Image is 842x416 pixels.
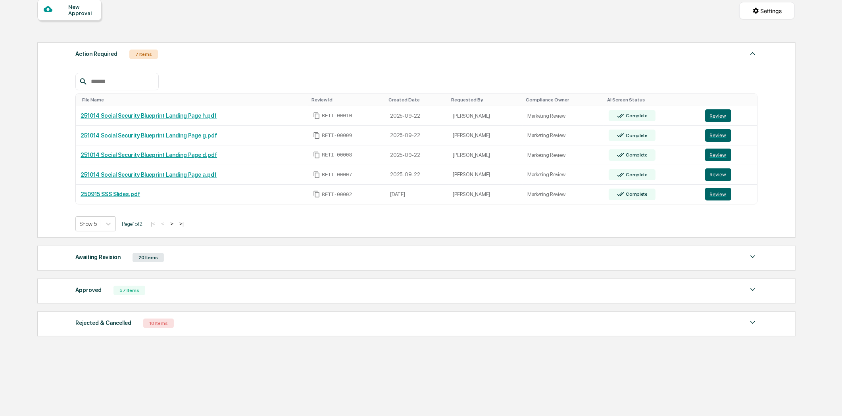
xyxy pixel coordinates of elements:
td: 2025-09-22 [385,165,448,185]
div: Toggle SortBy [526,97,601,103]
a: Review [705,129,752,142]
div: Toggle SortBy [82,97,305,103]
td: [PERSON_NAME] [448,106,523,126]
a: 250915 SSS Slides.pdf [81,191,140,197]
div: Action Required [75,49,117,59]
span: RETI-00002 [322,191,352,198]
td: Marketing Review [523,185,604,204]
td: Marketing Review [523,126,604,145]
div: Complete [624,191,648,197]
button: Review [705,129,731,142]
a: Review [705,149,752,161]
div: Complete [624,152,648,158]
button: Settings [739,2,795,19]
button: Review [705,188,731,200]
span: RETI-00008 [322,152,352,158]
button: > [168,220,176,227]
span: Copy Id [313,191,320,198]
td: Marketing Review [523,106,604,126]
div: Toggle SortBy [311,97,382,103]
button: Review [705,109,731,122]
td: 2025-09-22 [385,145,448,165]
td: 2025-09-22 [385,106,448,126]
a: Review [705,168,752,181]
td: 2025-09-22 [385,126,448,145]
span: Page 1 of 2 [122,221,142,227]
div: 10 Items [143,319,174,328]
div: Toggle SortBy [707,97,754,103]
td: [PERSON_NAME] [448,145,523,165]
a: Review [705,109,752,122]
button: >| [177,220,186,227]
span: Copy Id [313,171,320,178]
img: caret [748,49,757,58]
td: Marketing Review [523,165,604,185]
div: Approved [75,285,102,295]
img: caret [748,285,757,294]
div: New Approval [68,4,95,16]
div: Awaiting Revision [75,252,121,262]
img: caret [748,252,757,261]
td: Marketing Review [523,145,604,165]
td: [DATE] [385,185,448,204]
div: Toggle SortBy [452,97,519,103]
button: |< [148,220,158,227]
span: Copy Id [313,132,320,139]
div: Toggle SortBy [607,97,697,103]
a: 251014 Social Security Blueprint Landing Page d.pdf [81,152,217,158]
div: Rejected & Cancelled [75,318,131,328]
div: Complete [624,172,648,177]
span: Copy Id [313,151,320,158]
span: RETI-00009 [322,132,352,139]
div: Toggle SortBy [388,97,445,103]
a: Review [705,188,752,200]
div: 20 Items [133,253,164,262]
div: 7 Items [129,50,158,59]
div: Complete [624,113,648,118]
button: < [159,220,167,227]
img: caret [748,318,757,327]
div: Complete [624,133,648,138]
span: RETI-00007 [322,172,352,178]
a: 251014 Social Security Blueprint Landing Page a.pdf [81,172,217,178]
button: Review [705,149,731,161]
div: 57 Items [113,286,145,295]
td: [PERSON_NAME] [448,165,523,185]
td: [PERSON_NAME] [448,185,523,204]
button: Review [705,168,731,181]
span: Copy Id [313,112,320,119]
span: RETI-00010 [322,113,352,119]
a: 251014 Social Security Blueprint Landing Page h.pdf [81,113,217,119]
a: 251014 Social Security Blueprint Landing Page g.pdf [81,132,217,139]
td: [PERSON_NAME] [448,126,523,145]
